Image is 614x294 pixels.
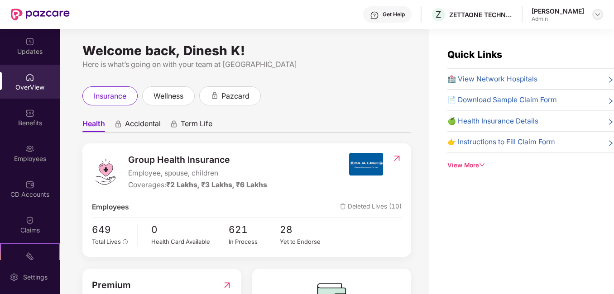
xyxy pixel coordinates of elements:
span: ₹2 Lakhs, ₹3 Lakhs, ₹6 Lakhs [166,180,267,189]
span: 0 [151,222,229,237]
span: pazcard [221,90,249,102]
span: wellness [153,90,183,102]
div: Get Help [383,11,405,18]
span: insurance [94,90,126,102]
span: 🍏 Health Insurance Details [447,116,538,127]
span: 📄 Download Sample Claim Form [447,95,557,105]
img: RedirectIcon [222,278,232,292]
span: Deleted Lives (10) [340,202,402,213]
span: Group Health Insurance [128,153,267,167]
img: insurerIcon [349,153,383,175]
span: Premium [92,278,131,292]
span: 649 [92,222,130,237]
span: Z [436,9,441,20]
div: In Process [229,237,280,246]
span: Term Life [181,119,212,132]
img: svg+xml;base64,PHN2ZyBpZD0iU2V0dGluZy0yMHgyMCIgeG1sbnM9Imh0dHA6Ly93d3cudzMub3JnLzIwMDAvc3ZnIiB3aW... [10,273,19,282]
div: ZETTAONE TECHNOLOGIES INDIA PRIVATE LIMITED [449,10,513,19]
img: svg+xml;base64,PHN2ZyBpZD0iRHJvcGRvd24tMzJ4MzIiIHhtbG5zPSJodHRwOi8vd3d3LnczLm9yZy8yMDAwL3N2ZyIgd2... [594,11,601,18]
img: svg+xml;base64,PHN2ZyBpZD0iQmVuZWZpdHMiIHhtbG5zPSJodHRwOi8vd3d3LnczLm9yZy8yMDAwL3N2ZyIgd2lkdGg9Ij... [25,109,34,118]
span: down [479,162,485,168]
img: svg+xml;base64,PHN2ZyBpZD0iSGVscC0zMngzMiIgeG1sbnM9Imh0dHA6Ly93d3cudzMub3JnLzIwMDAvc3ZnIiB3aWR0aD... [370,11,379,20]
span: Total Lives [92,238,121,245]
span: 28 [280,222,331,237]
div: Coverages: [128,180,267,190]
span: 🏥 View Network Hospitals [447,74,537,85]
span: 621 [229,222,280,237]
img: svg+xml;base64,PHN2ZyBpZD0iQ0RfQWNjb3VudHMiIGRhdGEtbmFtZT0iQ0QgQWNjb3VudHMiIHhtbG5zPSJodHRwOi8vd3... [25,180,34,189]
div: View More [447,161,614,170]
div: Admin [532,15,584,23]
div: [PERSON_NAME] [532,7,584,15]
div: Yet to Endorse [280,237,331,246]
div: Here is what’s going on with your team at [GEOGRAPHIC_DATA] [82,59,411,70]
div: Settings [20,273,50,282]
span: info-circle [123,239,128,245]
img: svg+xml;base64,PHN2ZyBpZD0iSG9tZSIgeG1sbnM9Imh0dHA6Ly93d3cudzMub3JnLzIwMDAvc3ZnIiB3aWR0aD0iMjAiIG... [25,73,34,82]
div: Health Card Available [151,237,229,246]
img: deleteIcon [340,204,346,209]
img: svg+xml;base64,PHN2ZyBpZD0iQ2xhaW0iIHhtbG5zPSJodHRwOi8vd3d3LnczLm9yZy8yMDAwL3N2ZyIgd2lkdGg9IjIwIi... [25,216,34,225]
div: animation [170,120,178,128]
img: svg+xml;base64,PHN2ZyBpZD0iVXBkYXRlZCIgeG1sbnM9Imh0dHA6Ly93d3cudzMub3JnLzIwMDAvc3ZnIiB3aWR0aD0iMj... [25,37,34,46]
span: 👉 Instructions to Fill Claim Form [447,137,555,147]
div: animation [211,91,219,100]
img: RedirectIcon [392,154,402,163]
div: Welcome back, Dinesh K! [82,47,411,54]
span: Employee, spouse, children [128,168,267,179]
span: Health [82,119,105,132]
img: New Pazcare Logo [11,9,70,20]
span: Employees [92,202,129,213]
img: logo [92,158,119,185]
span: Quick Links [447,49,502,60]
img: svg+xml;base64,PHN2ZyBpZD0iRW1wbG95ZWVzIiB4bWxucz0iaHR0cDovL3d3dy53My5vcmcvMjAwMC9zdmciIHdpZHRoPS... [25,144,34,153]
img: svg+xml;base64,PHN2ZyB4bWxucz0iaHR0cDovL3d3dy53My5vcmcvMjAwMC9zdmciIHdpZHRoPSIyMSIgaGVpZ2h0PSIyMC... [25,251,34,261]
span: Accidental [125,119,161,132]
div: animation [114,120,122,128]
